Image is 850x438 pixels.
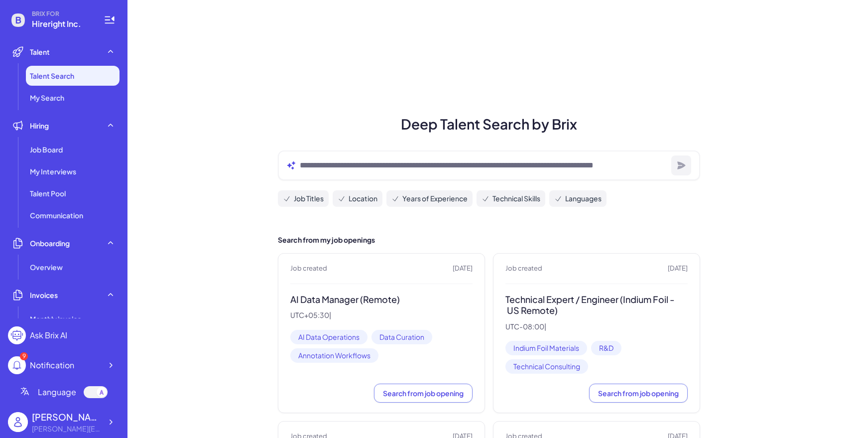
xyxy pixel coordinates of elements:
h3: Technical Expert / Engineer (Indium Foil - US Remote) [505,294,688,316]
span: Job created [290,264,327,274]
span: Languages [565,193,602,204]
span: Language [38,386,76,398]
span: Overview [30,262,63,272]
span: Invoices [30,290,58,300]
span: Search from job opening [598,389,679,398]
span: BRIX FOR [32,10,92,18]
span: My Search [30,93,64,103]
span: Data Curation [371,330,432,344]
span: Technical Skills [492,193,540,204]
button: Search from job opening [589,384,688,403]
p: UTC+05:30 | [290,311,473,320]
span: Talent [30,47,50,57]
div: carol@joinbrix.com [32,424,102,434]
img: user_logo.png [8,412,28,432]
button: Search from job opening [374,384,473,403]
div: Ask Brix AI [30,329,67,341]
h1: Deep Talent Search by Brix [266,114,712,135]
span: Annotation Workflows [290,348,378,363]
span: [DATE] [668,264,688,274]
span: AI Data Operations [290,330,367,344]
span: Job Titles [294,193,324,204]
span: Location [349,193,377,204]
span: Technical Consulting [505,359,588,374]
span: Onboarding [30,238,70,248]
span: Search from job opening [383,389,464,398]
p: UTC-08:00 | [505,322,688,331]
div: Notification [30,359,74,371]
span: R&D [591,341,621,355]
h3: AI Data Manager (Remote) [290,294,473,305]
span: Indium Foil Materials [505,341,587,355]
span: Job Board [30,145,63,154]
span: Communication [30,210,83,220]
div: Shuwei Yang [32,410,102,424]
span: Monthly invoice [30,314,82,324]
h2: Search from my job openings [278,235,700,245]
span: Hireright Inc. [32,18,92,30]
span: [DATE] [453,264,473,274]
span: Years of Experience [402,193,468,204]
span: My Interviews [30,166,76,176]
span: Talent Search [30,71,74,81]
div: 9 [20,352,28,360]
span: Talent Pool [30,188,66,198]
span: Job created [505,264,542,274]
span: Hiring [30,121,49,131]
